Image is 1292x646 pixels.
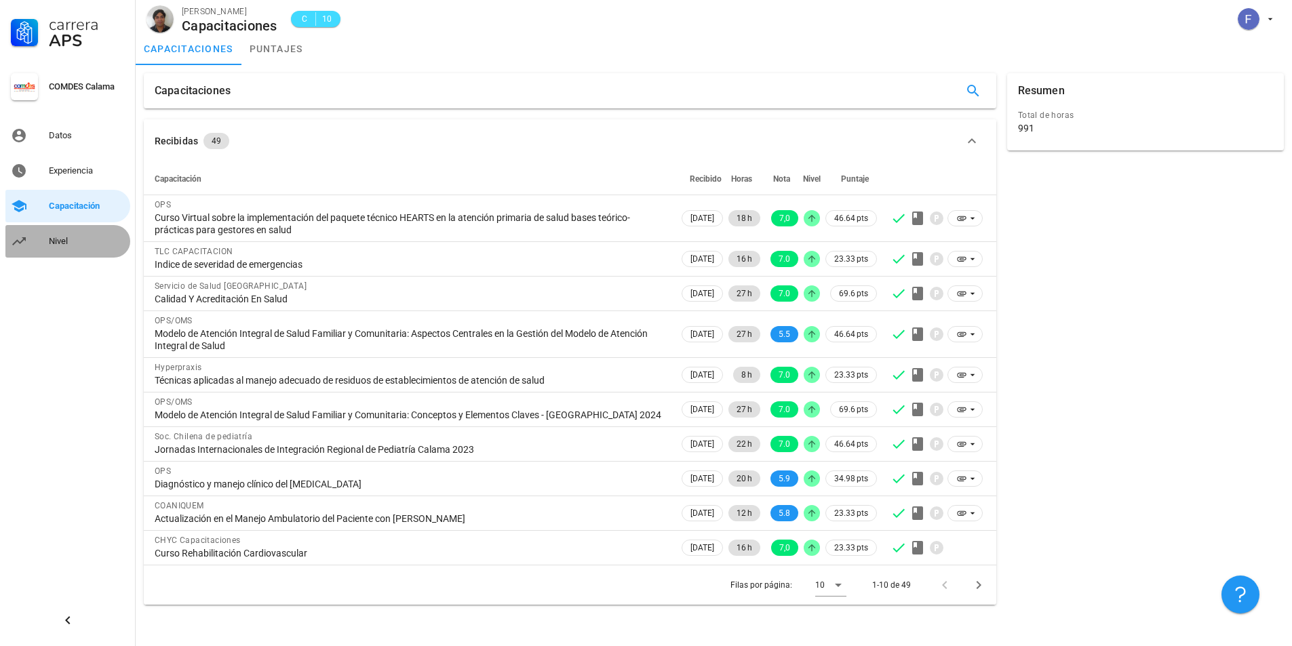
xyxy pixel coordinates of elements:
[1018,108,1273,122] div: Total de horas
[839,287,868,300] span: 69.6 pts
[690,540,714,555] span: [DATE]
[690,174,722,184] span: Recibido
[155,247,233,256] span: TLC CAPACITACION
[779,285,790,302] span: 7.0
[815,579,825,591] div: 10
[773,174,790,184] span: Nota
[779,210,790,226] span: 7,0
[834,252,868,266] span: 23.33 pts
[737,540,752,556] span: 16 h
[155,478,668,490] div: Diagnóstico y manejo clínico del [MEDICAL_DATA]
[834,506,868,520] span: 23.33 pts
[726,163,763,195] th: Horas
[155,73,231,108] div: Capacitaciones
[690,327,714,342] span: [DATE]
[299,12,310,26] span: C
[834,472,868,485] span: 34.98 pts
[49,81,125,92] div: COMDES Calama
[737,401,752,418] span: 27 h
[49,201,125,211] div: Capacitación
[834,541,868,554] span: 23.33 pts
[241,33,311,65] a: puntajes
[839,403,868,416] span: 69.6 pts
[155,200,171,209] span: OPS
[146,5,174,33] div: avatar
[155,536,241,545] span: CHYC Capacitaciones
[1238,8,1259,30] div: avatar
[155,501,204,510] span: COANIQUEM
[155,316,193,325] span: OPS/OMS
[690,251,714,266] span: [DATE]
[49,33,125,49] div: APS
[5,190,130,222] a: Capacitación
[841,174,869,184] span: Puntaje
[690,437,714,451] span: [DATE]
[49,130,125,141] div: Datos
[155,374,668,386] div: Técnicas aplicadas al manejo adecuado de residuos de establecimientos de atención de salud
[155,443,668,456] div: Jornadas Internacionales de Integración Regional de Pediatría Calama 2023
[779,436,790,452] span: 7.0
[779,470,790,487] span: 5.9
[779,505,790,521] span: 5.8
[155,432,252,441] span: Soc. Chilena de pediatría
[803,174,821,184] span: Nivel
[731,174,752,184] span: Horas
[1018,73,1065,108] div: Resumen
[155,134,198,148] div: Recibidas
[737,210,752,226] span: 18 h
[779,367,790,383] span: 7.0
[834,437,868,451] span: 46.64 pts
[737,251,752,267] span: 16 h
[1018,122,1034,134] div: 991
[155,258,668,270] div: Indice de severidad de emergencias
[155,281,307,291] span: Servicio de Salud [GEOGRAPHIC_DATA]
[212,133,221,149] span: 49
[155,547,668,559] div: Curso Rehabilitación Cardiovascular
[690,402,714,417] span: [DATE]
[182,18,277,33] div: Capacitaciones
[155,293,668,305] div: Calidad Y Acreditación En Salud
[834,368,868,382] span: 23.33 pts
[730,565,846,605] div: Filas por página:
[155,409,668,421] div: Modelo de Atención Integral de Salud Familiar y Comunitaria: Conceptos y Elementos Claves - [GEOG...
[144,163,679,195] th: Capacitación
[779,401,790,418] span: 7.0
[679,163,726,195] th: Recibido
[136,33,241,65] a: capacitaciones
[834,327,868,341] span: 46.64 pts
[49,16,125,33] div: Carrera
[155,466,171,476] span: OPS
[737,505,752,521] span: 12 h
[321,12,332,26] span: 10
[815,574,846,596] div: 10Filas por página:
[690,286,714,301] span: [DATE]
[690,367,714,382] span: [DATE]
[823,163,880,195] th: Puntaje
[690,211,714,226] span: [DATE]
[779,540,790,556] span: 7,0
[155,397,193,407] span: OPS/OMS
[872,579,911,591] div: 1-10 de 49
[763,163,801,195] th: Nota
[737,470,752,487] span: 20 h
[182,5,277,18] div: [PERSON_NAME]
[155,327,668,352] div: Modelo de Atención Integral de Salud Familiar y Comunitaria: Aspectos Centrales en la Gestión del...
[5,155,130,187] a: Experiencia
[966,573,991,597] button: Página siguiente
[690,506,714,521] span: [DATE]
[737,436,752,452] span: 22 h
[779,251,790,267] span: 7.0
[49,236,125,247] div: Nivel
[155,211,668,236] div: Curso Virtual sobre la implementación del paquete técnico HEARTS en la atención primaria de salud...
[5,225,130,258] a: Nivel
[144,119,996,163] button: Recibidas 49
[155,363,201,372] span: Hyperpraxis
[737,326,752,342] span: 27 h
[801,163,823,195] th: Nivel
[779,326,790,342] span: 5.5
[737,285,752,302] span: 27 h
[5,119,130,152] a: Datos
[155,174,201,184] span: Capacitación
[690,471,714,486] span: [DATE]
[834,211,868,225] span: 46.64 pts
